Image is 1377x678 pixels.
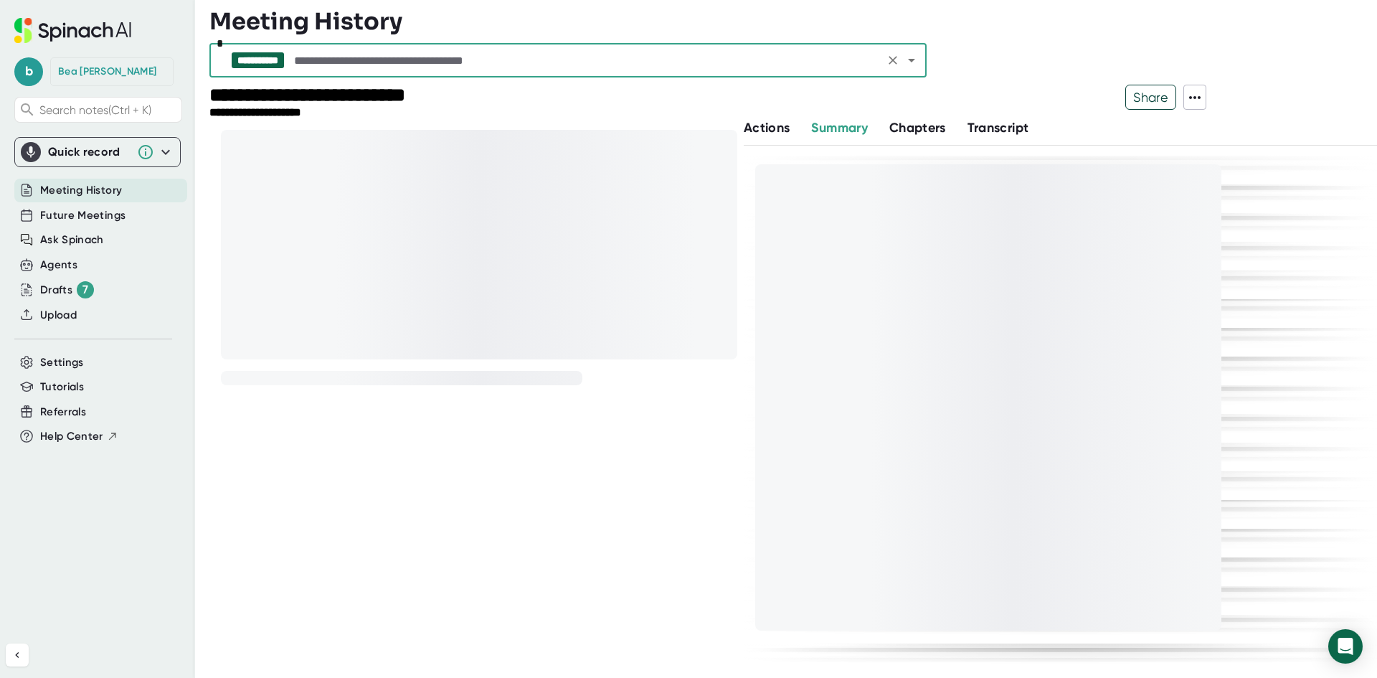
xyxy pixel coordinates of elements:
[744,118,790,138] button: Actions
[1126,85,1175,110] span: Share
[1328,629,1363,664] div: Open Intercom Messenger
[889,118,946,138] button: Chapters
[1125,85,1176,110] button: Share
[6,644,29,667] button: Collapse sidebar
[811,118,867,138] button: Summary
[902,50,922,70] button: Open
[40,281,94,298] button: Drafts 7
[209,8,402,35] h3: Meeting History
[39,103,178,117] span: Search notes (Ctrl + K)
[40,354,84,371] button: Settings
[40,232,104,248] button: Ask Spinach
[40,207,126,224] button: Future Meetings
[48,145,130,159] div: Quick record
[58,65,156,78] div: Bea van den Heuvel
[40,379,84,395] button: Tutorials
[40,404,86,420] button: Referrals
[744,120,790,136] span: Actions
[967,118,1029,138] button: Transcript
[40,307,77,324] button: Upload
[40,257,77,273] button: Agents
[40,281,94,298] div: Drafts
[967,120,1029,136] span: Transcript
[889,120,946,136] span: Chapters
[883,50,903,70] button: Clear
[40,182,122,199] button: Meeting History
[14,57,43,86] span: b
[77,281,94,298] div: 7
[40,428,103,445] span: Help Center
[811,120,867,136] span: Summary
[40,428,118,445] button: Help Center
[21,138,174,166] div: Quick record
